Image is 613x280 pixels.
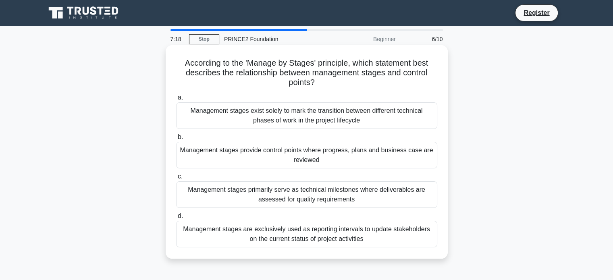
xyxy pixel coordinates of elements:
[330,31,401,47] div: Beginner
[176,181,437,208] div: Management stages primarily serve as technical milestones where deliverables are assessed for qua...
[401,31,448,47] div: 6/10
[519,8,554,18] a: Register
[178,133,183,140] span: b.
[178,173,183,180] span: c.
[189,34,219,44] a: Stop
[178,94,183,101] span: a.
[176,221,437,247] div: Management stages are exclusively used as reporting intervals to update stakeholders on the curre...
[176,102,437,129] div: Management stages exist solely to mark the transition between different technical phases of work ...
[219,31,330,47] div: PRINCE2 Foundation
[175,58,438,88] h5: According to the 'Manage by Stages' principle, which statement best describes the relationship be...
[176,142,437,168] div: Management stages provide control points where progress, plans and business case are reviewed
[166,31,189,47] div: 7:18
[178,212,183,219] span: d.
